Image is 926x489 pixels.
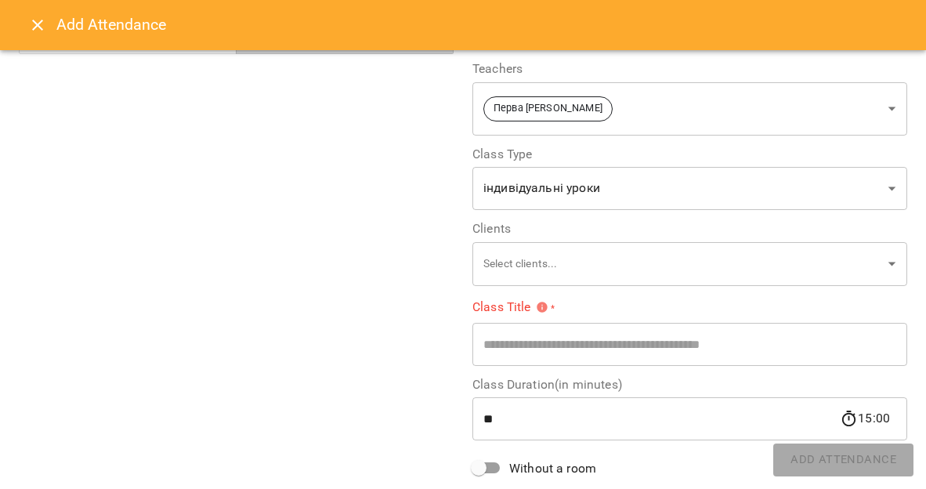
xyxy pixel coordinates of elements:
[536,301,548,313] svg: Please specify class title or select clients
[472,241,907,286] div: Select clients...
[472,63,907,75] label: Teachers
[483,256,882,272] p: Select clients...
[19,6,56,44] button: Close
[472,223,907,235] label: Clients
[472,379,907,391] label: Class Duration(in minutes)
[56,13,907,37] h6: Add Attendance
[472,167,907,211] div: індивідуальні уроки
[509,459,596,478] span: Without a room
[472,301,548,313] span: Class Title
[472,148,907,161] label: Class Type
[484,101,612,116] span: Перва [PERSON_NAME]
[472,81,907,136] div: Перва [PERSON_NAME]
